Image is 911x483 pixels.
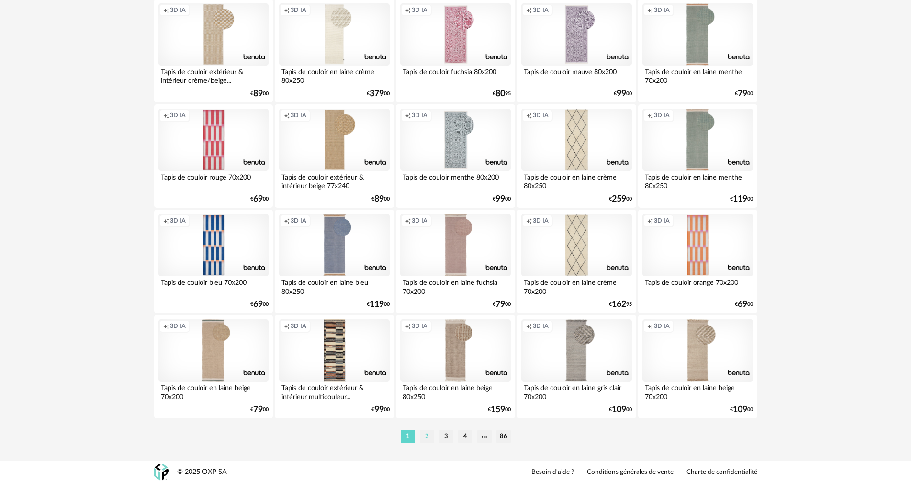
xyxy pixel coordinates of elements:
div: € 00 [488,406,511,413]
span: 119 [733,196,747,202]
div: Tapis de couloir en laine crème 80x250 [521,171,631,190]
div: € 95 [609,301,632,308]
div: Tapis de couloir bleu 70x200 [158,276,269,295]
span: 3D IA [412,217,427,225]
span: Creation icon [526,112,532,119]
div: Tapis de couloir en laine menthe 80x250 [642,171,753,190]
div: Tapis de couloir mauve 80x200 [521,66,631,85]
span: Creation icon [163,217,169,225]
span: Creation icon [405,217,411,225]
span: 259 [612,196,626,202]
div: € 00 [730,406,753,413]
a: Creation icon 3D IA Tapis de couloir en laine fuchsia 70x200 €7900 [396,210,515,313]
span: Creation icon [526,322,532,330]
span: 3D IA [533,6,549,14]
a: Creation icon 3D IA Tapis de couloir en laine gris clair 70x200 €10900 [517,315,636,418]
span: 3D IA [533,217,549,225]
li: 86 [496,430,511,443]
div: € 00 [250,406,269,413]
div: © 2025 OXP SA [177,468,227,477]
span: 3D IA [533,112,549,119]
span: Creation icon [163,6,169,14]
span: Creation icon [405,6,411,14]
span: 109 [733,406,747,413]
span: 89 [374,196,384,202]
span: Creation icon [647,112,653,119]
a: Besoin d'aide ? [531,468,574,477]
a: Creation icon 3D IA Tapis de couloir en laine crème 70x200 €16295 [517,210,636,313]
span: Creation icon [284,322,290,330]
span: 3D IA [654,112,670,119]
span: 79 [738,90,747,97]
span: 3D IA [654,6,670,14]
div: € 00 [250,90,269,97]
div: Tapis de couloir menthe 80x200 [400,171,510,190]
div: Tapis de couloir fuchsia 80x200 [400,66,510,85]
a: Creation icon 3D IA Tapis de couloir extérieur & intérieur multicouleur... €9900 [275,315,394,418]
span: Creation icon [647,6,653,14]
div: Tapis de couloir en laine gris clair 70x200 [521,382,631,401]
div: € 00 [250,301,269,308]
li: 2 [420,430,434,443]
div: € 00 [367,301,390,308]
span: Creation icon [647,217,653,225]
span: 3D IA [291,112,306,119]
span: Creation icon [163,112,169,119]
div: € 00 [371,406,390,413]
div: € 00 [493,301,511,308]
span: 3D IA [291,217,306,225]
div: Tapis de couloir rouge 70x200 [158,171,269,190]
a: Creation icon 3D IA Tapis de couloir en laine crème 80x250 €25900 [517,104,636,208]
div: Tapis de couloir en laine beige 80x250 [400,382,510,401]
span: Creation icon [284,112,290,119]
span: Creation icon [405,322,411,330]
span: Creation icon [647,322,653,330]
div: € 00 [735,301,753,308]
div: € 00 [730,196,753,202]
span: 109 [612,406,626,413]
span: 79 [253,406,263,413]
a: Conditions générales de vente [587,468,674,477]
div: Tapis de couloir en laine fuchsia 70x200 [400,276,510,295]
span: 3D IA [412,112,427,119]
div: Tapis de couloir en laine beige 70x200 [642,382,753,401]
span: 79 [495,301,505,308]
span: 379 [370,90,384,97]
span: 69 [253,301,263,308]
li: 1 [401,430,415,443]
span: 119 [370,301,384,308]
span: 69 [738,301,747,308]
span: 159 [491,406,505,413]
div: € 00 [371,196,390,202]
div: Tapis de couloir extérieur & intérieur beige 77x240 [279,171,389,190]
span: 80 [495,90,505,97]
span: 3D IA [291,322,306,330]
a: Creation icon 3D IA Tapis de couloir extérieur & intérieur beige 77x240 €8900 [275,104,394,208]
span: 3D IA [533,322,549,330]
a: Creation icon 3D IA Tapis de couloir en laine beige 70x200 €10900 [638,315,757,418]
a: Creation icon 3D IA Tapis de couloir en laine bleu 80x250 €11900 [275,210,394,313]
span: Creation icon [284,6,290,14]
div: € 00 [735,90,753,97]
img: OXP [154,464,169,481]
span: 3D IA [412,6,427,14]
span: Creation icon [284,217,290,225]
a: Charte de confidentialité [686,468,757,477]
a: Creation icon 3D IA Tapis de couloir en laine beige 70x200 €7900 [154,315,273,418]
div: € 00 [250,196,269,202]
span: 3D IA [291,6,306,14]
span: 162 [612,301,626,308]
div: Tapis de couloir en laine bleu 80x250 [279,276,389,295]
span: 3D IA [170,112,186,119]
div: € 00 [609,406,632,413]
span: 99 [374,406,384,413]
div: € 00 [614,90,632,97]
div: Tapis de couloir en laine beige 70x200 [158,382,269,401]
a: Creation icon 3D IA Tapis de couloir menthe 80x200 €9900 [396,104,515,208]
div: Tapis de couloir extérieur & intérieur crème/beige... [158,66,269,85]
div: Tapis de couloir extérieur & intérieur multicouleur... [279,382,389,401]
span: Creation icon [526,6,532,14]
div: € 00 [493,196,511,202]
div: Tapis de couloir en laine crème 80x250 [279,66,389,85]
a: Creation icon 3D IA Tapis de couloir bleu 70x200 €6900 [154,210,273,313]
